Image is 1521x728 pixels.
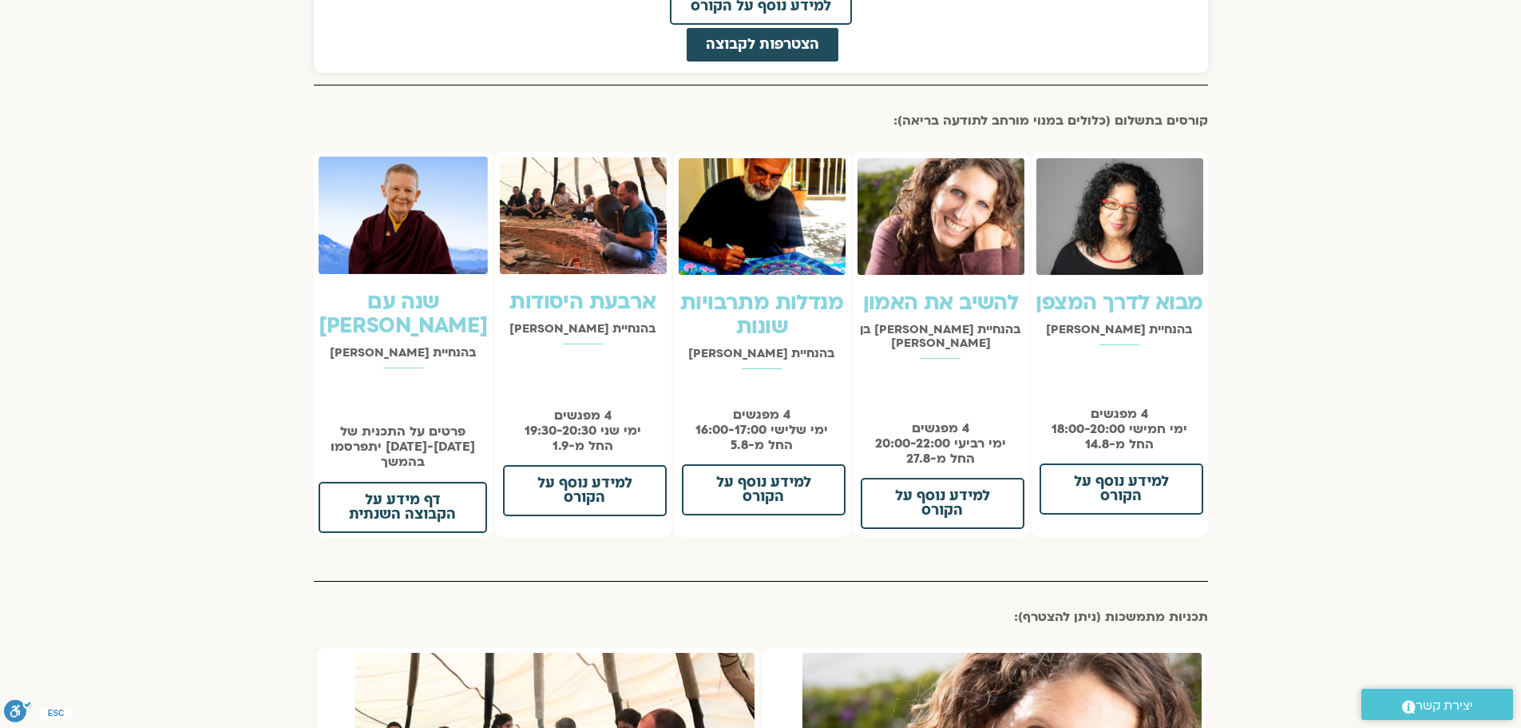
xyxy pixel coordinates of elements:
h2: בהנחיית [PERSON_NAME] [500,322,667,336]
h2: בהנחיית [PERSON_NAME] בן [PERSON_NAME] [858,323,1024,350]
span: יצירת קשר [1416,695,1473,717]
a: ארבעת היסודות [509,288,656,316]
a: שנה עם [PERSON_NAME] [319,288,487,340]
span: הצטרפות לקבוצה [706,38,819,52]
p: פרטים על התכנית של [DATE]-[DATE] יתפרסמו בהמשך [319,424,487,470]
a: למידע נוסף על הקורס [503,465,667,516]
h2: בהנחיית [PERSON_NAME] [1036,323,1203,336]
h2: בהנחיית [PERSON_NAME] [679,347,846,360]
a: יצירת קשר [1361,689,1513,720]
h2: תכניות מתמשכות (ניתן להצטרף): [314,610,1208,624]
a: למידע נוסף על הקורס [682,464,846,515]
h2: בהנחיית [PERSON_NAME] [319,346,487,360]
p: 4 מפגשים ימי רביעי 20:00-22:00 החל מ-27.8 [858,421,1024,467]
a: להשיב את האמון [863,288,1019,317]
span: למידע נוסף על הקורס [1060,475,1182,503]
p: 4 מפגשים ימי חמישי 18:00-20:00 החל מ-14.8 [1036,407,1203,452]
p: 4 מפגשים ימי שלישי 16:00-17:00 החל מ-5.8 [679,408,846,453]
a: מבוא לדרך המצפן [1036,288,1202,317]
span: דף מידע על הקבוצה השנתית [339,493,465,522]
h2: קורסים בתשלום (כלולים במנוי מורחב לתודעה בריאה): [314,113,1208,128]
span: למידע נוסף על הקורס [524,476,646,505]
a: הצטרפות לקבוצה [685,26,840,63]
a: דף מידע על הקבוצה השנתית [319,482,486,533]
p: 4 מפגשים ימי שני 19:30-20:30 החל מ-1.9 [500,408,667,454]
a: למידע נוסף על הקורס [1040,463,1203,515]
a: למידע נוסף על הקורס [861,478,1024,529]
span: למידע נוסף על הקורס [703,475,825,504]
span: למידע נוסף על הקורס [881,489,1004,518]
a: מנדלות מתרבויות שונות [680,288,843,341]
